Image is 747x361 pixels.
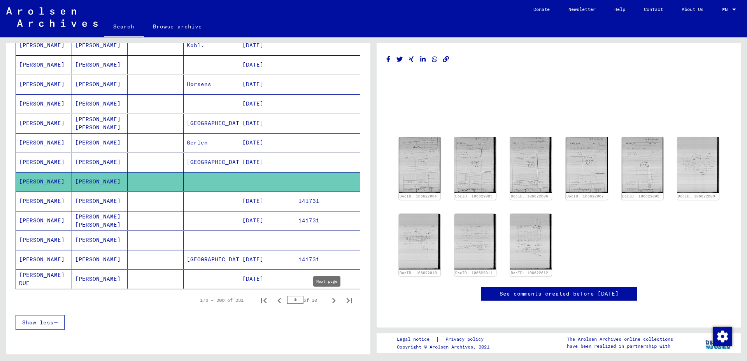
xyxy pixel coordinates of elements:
[16,133,72,152] mat-cell: [PERSON_NAME]
[442,55,450,64] button: Copy link
[184,36,240,55] mat-cell: Kobl.
[419,55,427,64] button: Share on LinkedIn
[72,153,128,172] mat-cell: [PERSON_NAME]
[239,269,295,289] mat-cell: [DATE]
[295,250,360,269] mat-cell: 141731
[239,55,295,74] mat-cell: [DATE]
[72,269,128,289] mat-cell: [PERSON_NAME]
[396,55,404,64] button: Share on Twitter
[566,194,604,198] a: DocID: 106622007
[384,55,393,64] button: Share on Facebook
[400,194,437,198] a: DocID: 106622004
[16,231,72,250] mat-cell: [PERSON_NAME]
[16,153,72,172] mat-cell: [PERSON_NAME]
[239,94,295,113] mat-cell: [DATE]
[566,137,607,193] img: 001.jpg
[72,114,128,133] mat-cell: [PERSON_NAME] [PERSON_NAME]
[622,194,659,198] a: DocID: 106622008
[72,55,128,74] mat-cell: [PERSON_NAME]
[287,296,326,304] div: of 10
[272,292,287,308] button: Previous page
[16,94,72,113] mat-cell: [PERSON_NAME]
[567,336,673,343] p: The Arolsen Archives online collections
[722,7,731,12] span: EN
[16,315,65,330] button: Show less
[16,269,72,289] mat-cell: [PERSON_NAME] DUE
[397,335,436,343] a: Legal notice
[72,75,128,94] mat-cell: [PERSON_NAME]
[22,319,54,326] span: Show less
[72,36,128,55] mat-cell: [PERSON_NAME]
[455,194,493,198] a: DocID: 106622005
[184,133,240,152] mat-cell: Gerlen
[511,194,548,198] a: DocID: 106622006
[326,292,342,308] button: Next page
[342,292,357,308] button: Last page
[72,192,128,211] mat-cell: [PERSON_NAME]
[511,271,548,275] a: DocID: 106622012
[510,137,552,193] img: 001.jpg
[144,17,211,36] a: Browse archive
[677,137,719,193] img: 001.jpg
[439,335,493,343] a: Privacy policy
[567,343,673,350] p: have been realized in partnership with
[72,211,128,230] mat-cell: [PERSON_NAME] [PERSON_NAME]
[6,7,98,27] img: Arolsen_neg.svg
[239,192,295,211] mat-cell: [DATE]
[400,271,437,275] a: DocID: 106622010
[184,114,240,133] mat-cell: [GEOGRAPHIC_DATA]
[295,211,360,230] mat-cell: 141731
[399,214,440,270] img: 001.jpg
[455,271,493,275] a: DocID: 106622011
[184,153,240,172] mat-cell: [GEOGRAPHIC_DATA]
[239,75,295,94] mat-cell: [DATE]
[16,36,72,55] mat-cell: [PERSON_NAME]
[704,333,733,352] img: yv_logo.png
[239,153,295,172] mat-cell: [DATE]
[16,250,72,269] mat-cell: [PERSON_NAME]
[239,36,295,55] mat-cell: [DATE]
[510,214,552,270] img: 001.jpg
[16,192,72,211] mat-cell: [PERSON_NAME]
[72,231,128,250] mat-cell: [PERSON_NAME]
[500,290,619,298] a: See comments created before [DATE]
[713,327,732,346] img: Change consent
[72,172,128,191] mat-cell: [PERSON_NAME]
[16,211,72,230] mat-cell: [PERSON_NAME]
[295,192,360,211] mat-cell: 141731
[72,94,128,113] mat-cell: [PERSON_NAME]
[431,55,439,64] button: Share on WhatsApp
[399,137,440,193] img: 001.jpg
[16,55,72,74] mat-cell: [PERSON_NAME]
[72,250,128,269] mat-cell: [PERSON_NAME]
[200,297,244,304] div: 176 – 200 of 231
[454,214,496,270] img: 001.jpg
[239,211,295,230] mat-cell: [DATE]
[239,250,295,269] mat-cell: [DATE]
[104,17,144,37] a: Search
[16,114,72,133] mat-cell: [PERSON_NAME]
[16,75,72,94] mat-cell: [PERSON_NAME]
[184,250,240,269] mat-cell: [GEOGRAPHIC_DATA]
[454,137,496,193] img: 001.jpg
[622,137,663,193] img: 001.jpg
[256,292,272,308] button: First page
[397,335,493,343] div: |
[407,55,416,64] button: Share on Xing
[239,133,295,152] mat-cell: [DATE]
[678,194,715,198] a: DocID: 106622009
[397,343,493,350] p: Copyright © Arolsen Archives, 2021
[16,172,72,191] mat-cell: [PERSON_NAME]
[184,75,240,94] mat-cell: Horsens
[72,133,128,152] mat-cell: [PERSON_NAME]
[239,114,295,133] mat-cell: [DATE]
